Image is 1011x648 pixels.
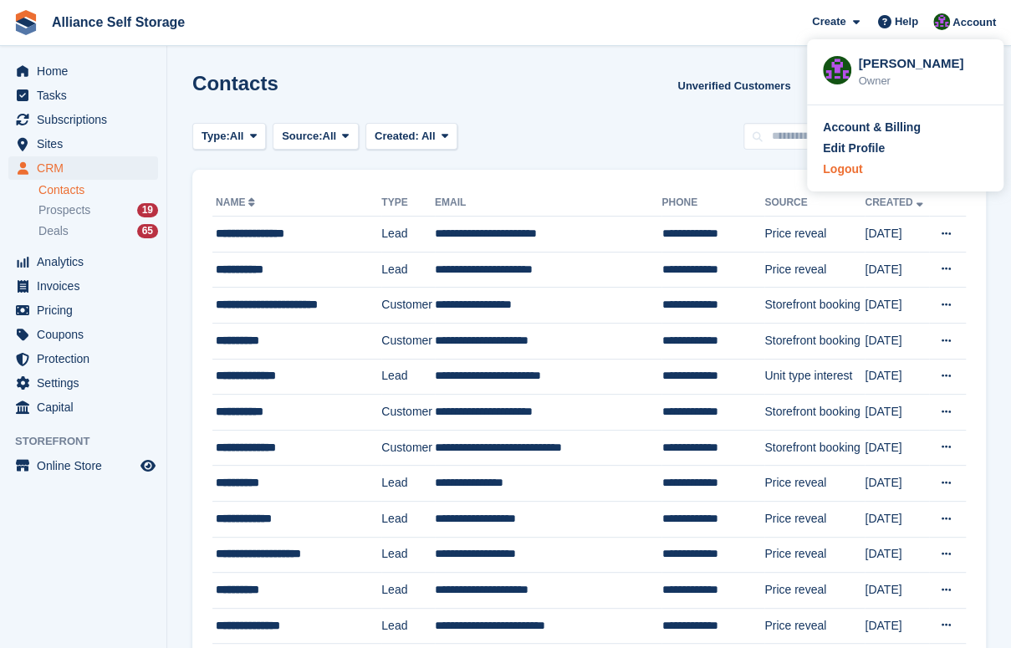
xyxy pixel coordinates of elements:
td: Storefront booking [764,288,865,324]
span: Tasks [37,84,137,107]
td: [DATE] [865,466,929,502]
td: Storefront booking [764,430,865,466]
img: Romilly Norton [933,13,950,30]
a: Logout [823,161,988,178]
button: Created: All [365,123,457,151]
td: [DATE] [865,323,929,359]
a: menu [8,156,158,180]
span: All [230,128,244,145]
td: [DATE] [865,217,929,253]
a: menu [8,323,158,346]
td: [DATE] [865,359,929,395]
td: Lead [381,359,435,395]
td: Lead [381,217,435,253]
span: Settings [37,371,137,395]
td: [DATE] [865,608,929,644]
td: Storefront booking [764,323,865,359]
td: Price reveal [764,252,865,288]
span: Home [37,59,137,83]
span: Coupons [37,323,137,346]
td: [DATE] [865,288,929,324]
span: Storefront [15,433,166,450]
td: [DATE] [865,537,929,573]
td: [DATE] [865,501,929,537]
a: Account & Billing [823,119,988,136]
a: Alliance Self Storage [45,8,191,36]
div: Account & Billing [823,119,921,136]
span: Protection [37,347,137,370]
th: Email [435,190,662,217]
th: Phone [661,190,764,217]
span: Account [952,14,996,31]
a: Contacts [38,182,158,198]
span: Source: [282,128,322,145]
td: Price reveal [764,501,865,537]
a: menu [8,132,158,156]
td: Lead [381,466,435,502]
a: Name [216,196,258,208]
a: menu [8,454,158,477]
span: Capital [37,395,137,419]
td: Lead [381,608,435,644]
td: Customer [381,395,435,431]
td: Customer [381,288,435,324]
td: Price reveal [764,608,865,644]
td: [DATE] [865,430,929,466]
div: [PERSON_NAME] [858,54,988,69]
a: Edit Profile [823,140,988,157]
span: Created: [375,130,419,142]
button: Type: All [192,123,266,151]
span: All [421,130,436,142]
img: Romilly Norton [823,56,851,84]
span: Invoices [37,274,137,298]
td: Lead [381,252,435,288]
a: menu [8,108,158,131]
span: Sites [37,132,137,156]
td: Lead [381,537,435,573]
span: Deals [38,223,69,239]
span: CRM [37,156,137,180]
a: menu [8,395,158,419]
a: Created [865,196,926,208]
a: Preview store [138,456,158,476]
div: 65 [137,224,158,238]
h1: Contacts [192,72,278,94]
a: Prospects 19 [38,202,158,219]
td: Customer [381,323,435,359]
td: [DATE] [865,252,929,288]
span: Create [812,13,845,30]
th: Source [764,190,865,217]
td: Storefront booking [764,395,865,431]
span: Help [895,13,918,30]
span: Analytics [37,250,137,273]
td: Price reveal [764,466,865,502]
a: Deals 65 [38,222,158,240]
td: Lead [381,501,435,537]
div: Owner [858,73,988,89]
span: Subscriptions [37,108,137,131]
button: Source: All [273,123,359,151]
span: All [323,128,337,145]
span: Pricing [37,298,137,322]
td: Lead [381,573,435,609]
td: Price reveal [764,217,865,253]
td: Unit type interest [764,359,865,395]
img: stora-icon-8386f47178a22dfd0bd8f6a31ec36ba5ce8667c1dd55bd0f319d3a0aa187defe.svg [13,10,38,35]
div: Edit Profile [823,140,885,157]
td: [DATE] [865,573,929,609]
span: Prospects [38,202,90,218]
div: Logout [823,161,862,178]
button: Export [804,72,877,99]
div: 19 [137,203,158,217]
a: menu [8,347,158,370]
td: [DATE] [865,395,929,431]
a: menu [8,250,158,273]
td: Customer [381,430,435,466]
span: Online Store [37,454,137,477]
a: Unverified Customers [671,72,797,99]
a: menu [8,371,158,395]
td: Price reveal [764,573,865,609]
span: Type: [202,128,230,145]
a: menu [8,84,158,107]
th: Type [381,190,435,217]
